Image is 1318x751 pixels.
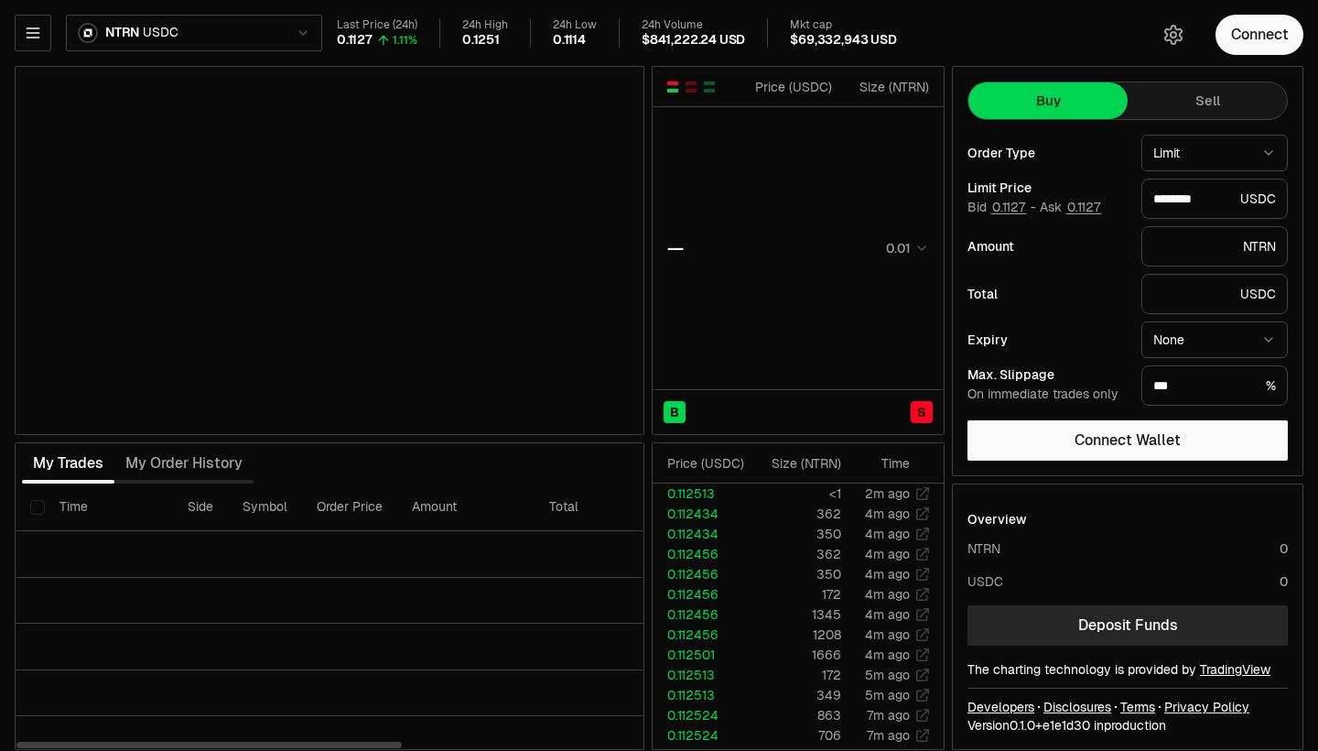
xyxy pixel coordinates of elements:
[848,78,929,96] div: Size ( NTRN )
[751,685,842,705] td: 349
[751,665,842,685] td: 172
[967,420,1288,461] button: Connect Wallet
[1065,200,1102,214] button: 0.1127
[653,705,751,725] td: 0.112524
[867,727,910,744] time: 7m ago
[114,445,254,482] button: My Order History
[865,606,910,623] time: 4m ago
[865,566,910,582] time: 4m ago
[751,705,842,725] td: 863
[967,572,1003,591] div: USDC
[653,645,751,665] td: 0.112501
[865,526,910,542] time: 4m ago
[1120,698,1155,716] a: Terms
[865,506,910,522] time: 4m ago
[642,32,745,49] div: $841,222.24 USD
[1215,15,1303,55] button: Connect
[751,78,832,96] div: Price ( USDC )
[22,445,114,482] button: My Trades
[751,484,842,504] td: <1
[967,605,1288,646] a: Deposit Funds
[751,564,842,584] td: 350
[653,524,751,544] td: 0.112434
[967,288,1127,300] div: Total
[967,147,1127,159] div: Order Type
[967,386,1127,403] div: On immediate trades only
[553,18,597,32] div: 24h Low
[653,625,751,645] td: 0.112456
[857,454,910,473] div: Time
[535,484,672,531] th: Total
[642,18,745,32] div: 24h Volume
[653,564,751,584] td: 0.112456
[1280,572,1288,591] div: 0
[967,333,1127,346] div: Expiry
[790,32,896,49] div: $69,332,943 USD
[990,200,1027,214] button: 0.1127
[337,18,417,32] div: Last Price (24h)
[751,504,842,524] td: 362
[553,32,586,49] div: 0.1114
[228,484,302,531] th: Symbol
[751,625,842,645] td: 1208
[865,626,910,643] time: 4m ago
[865,546,910,562] time: 4m ago
[967,660,1288,679] div: The charting technology is provided by
[684,80,698,94] button: Show Sell Orders Only
[80,25,96,41] img: NTRN Logo
[751,725,842,746] td: 706
[1141,179,1288,219] div: USDC
[967,240,1127,253] div: Amount
[1141,274,1288,314] div: USDC
[865,647,910,663] time: 4m ago
[1043,717,1090,734] span: e1e1d3091cdd19e8fa4cf41cae901f839dd6ea94
[967,181,1127,194] div: Limit Price
[653,544,751,564] td: 0.112456
[30,500,45,515] button: Select all
[867,707,910,724] time: 7m ago
[751,604,842,625] td: 1345
[105,25,139,41] span: NTRN
[16,67,643,434] iframe: Financial Chart
[766,454,841,473] div: Size ( NTRN )
[702,80,717,94] button: Show Buy Orders Only
[1164,698,1249,716] a: Privacy Policy
[653,504,751,524] td: 0.112434
[653,484,751,504] td: 0.112513
[917,403,926,421] span: S
[751,645,842,665] td: 1666
[143,25,178,41] span: USDC
[967,200,1036,216] span: Bid -
[751,524,842,544] td: 350
[865,485,910,502] time: 2m ago
[397,484,535,531] th: Amount
[1040,200,1102,216] span: Ask
[1128,82,1287,119] button: Sell
[1141,365,1288,406] div: %
[751,584,842,604] td: 172
[653,725,751,746] td: 0.112524
[967,716,1288,735] div: Version 0.1.0 + in production
[967,510,1027,528] div: Overview
[667,454,751,473] div: Price ( USDC )
[462,18,508,32] div: 24h High
[653,665,751,685] td: 0.112513
[865,667,910,683] time: 5m ago
[462,32,500,49] div: 0.1251
[967,368,1127,381] div: Max. Slippage
[1200,661,1270,678] a: TradingView
[653,604,751,625] td: 0.112456
[967,698,1034,716] a: Developers
[393,33,417,48] div: 1.11%
[968,82,1128,119] button: Buy
[865,586,910,603] time: 4m ago
[665,80,680,94] button: Show Buy and Sell Orders
[967,539,1000,558] div: NTRN
[1043,698,1111,716] a: Disclosures
[653,685,751,705] td: 0.112513
[670,403,679,421] span: B
[1141,135,1288,171] button: Limit
[653,584,751,604] td: 0.112456
[337,32,373,49] div: 0.1127
[45,484,173,531] th: Time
